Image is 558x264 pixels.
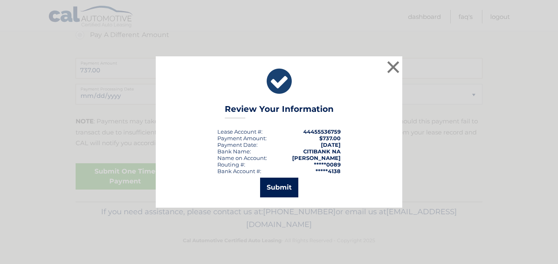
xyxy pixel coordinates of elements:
span: [DATE] [321,141,341,148]
button: Submit [260,178,298,197]
div: Bank Account #: [217,168,261,174]
h3: Review Your Information [225,104,334,118]
strong: 44455536759 [303,128,341,135]
div: Routing #: [217,161,245,168]
strong: [PERSON_NAME] [292,155,341,161]
span: $737.00 [319,135,341,141]
div: Bank Name: [217,148,251,155]
div: Name on Account: [217,155,267,161]
div: : [217,141,258,148]
button: × [385,59,401,75]
div: Lease Account #: [217,128,263,135]
div: Payment Amount: [217,135,267,141]
strong: CITIBANK NA [303,148,341,155]
span: Payment Date [217,141,256,148]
